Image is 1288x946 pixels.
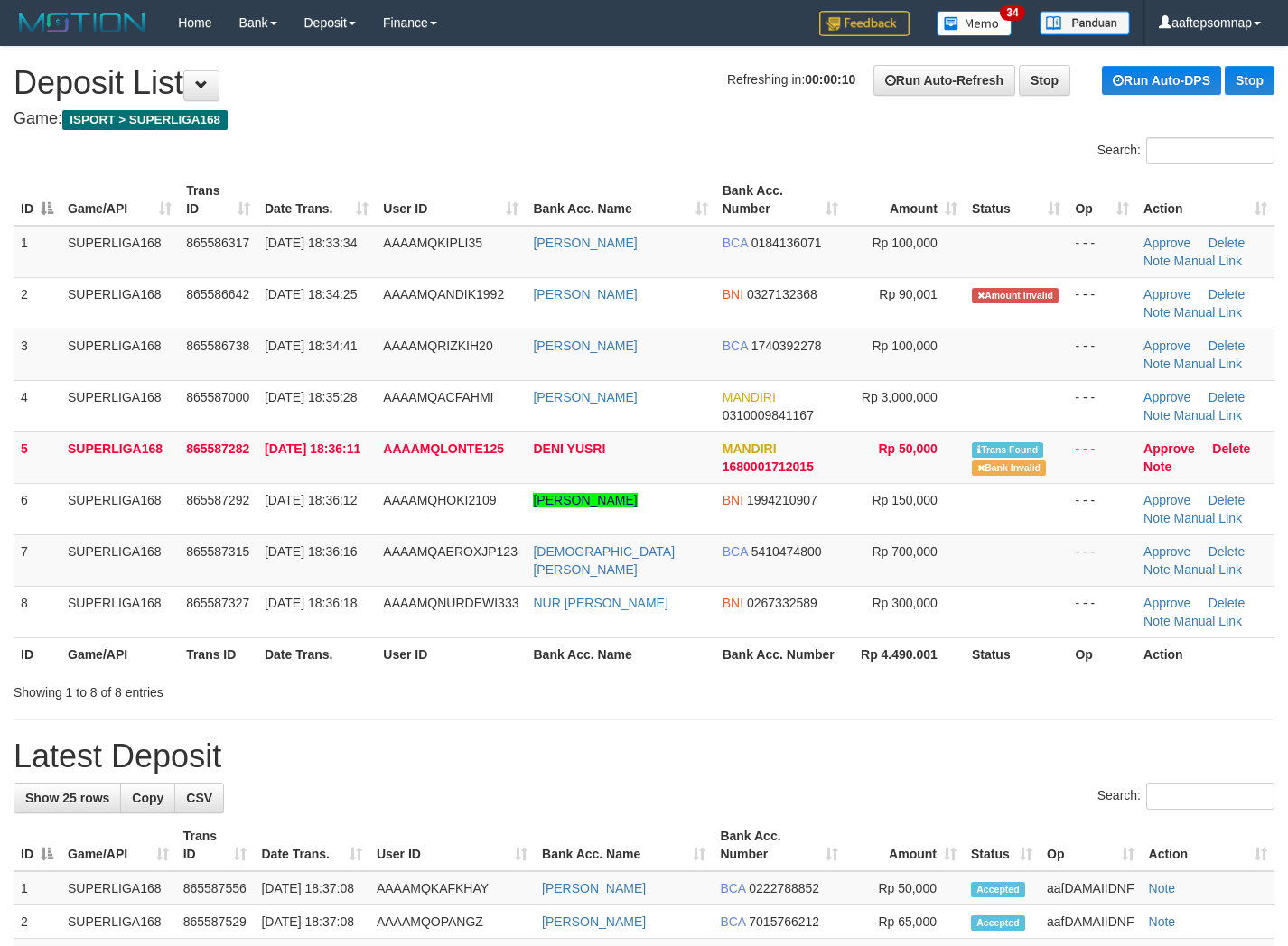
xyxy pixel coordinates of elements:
[14,431,61,483] td: 5
[1143,459,1171,474] a: Note
[1209,236,1245,250] a: Delete
[174,783,224,813] a: CSV
[186,236,249,250] span: 865586317
[723,390,776,404] span: MANDIRI
[1068,329,1136,380] td: - - -
[61,586,179,637] td: SUPERLIGA168
[265,544,357,559] span: [DATE] 18:36:16
[845,174,965,226] th: Amount: activate to sort column ascending
[179,637,257,671] th: Trans ID
[376,174,526,226] th: User ID: activate to sort column ascending
[1209,339,1245,353] a: Delete
[533,493,637,507] a: [PERSON_NAME]
[533,441,605,456] a: DENI YUSRI
[862,390,938,404] span: Rp 3,000,000
[965,174,1069,226] th: Status: activate to sort column ascending
[1143,544,1190,559] a: Approve
[62,110,228,130] span: ISPORT > SUPERLIGA168
[1209,390,1245,404] a: Delete
[971,882,1025,897] span: Accepted
[1146,783,1274,810] input: Search:
[1068,226,1136,278] td: - - -
[14,871,61,905] td: 1
[723,339,748,353] span: BCA
[1068,586,1136,637] td: - - -
[715,637,845,671] th: Bank Acc. Number
[61,226,179,278] td: SUPERLIGA168
[533,596,667,610] a: NUR [PERSON_NAME]
[61,483,179,534] td: SUPERLIGA168
[132,791,163,805] span: Copy
[1068,483,1136,534] td: - - -
[1143,287,1190,301] a: Approve
[751,236,822,250] span: Copy 0184136071 to clipboard
[186,390,249,404] span: 865587000
[186,596,249,610] span: 865587327
[14,905,61,939] td: 2
[845,820,964,871] th: Amount: activate to sort column ascending
[265,287,357,301] span: [DATE] 18:34:25
[972,288,1059,303] span: Amount is not matched
[14,586,61,637] td: 8
[1174,254,1243,268] a: Manual Link
[186,493,249,507] span: 865587292
[535,820,713,871] th: Bank Acc. Name: activate to sort column ascending
[720,881,745,895] span: BCA
[972,460,1046,476] span: Bank is not match
[265,339,357,353] span: [DATE] 18:34:41
[1174,562,1243,577] a: Manual Link
[1143,614,1171,628] a: Note
[61,637,179,671] th: Game/API
[542,914,646,929] a: [PERSON_NAME]
[257,637,376,671] th: Date Trans.
[1000,5,1024,21] span: 34
[964,820,1040,871] th: Status: activate to sort column ascending
[186,339,249,353] span: 865586738
[176,905,255,939] td: 865587529
[751,544,822,559] span: Copy 5410474800 to clipboard
[265,596,357,610] span: [DATE] 18:36:18
[254,905,369,939] td: [DATE] 18:37:08
[533,390,637,404] a: [PERSON_NAME]
[720,914,745,929] span: BCA
[186,791,212,805] span: CSV
[723,287,743,301] span: BNI
[937,11,1013,36] img: Button%20Memo.svg
[383,544,518,559] span: AAAAMQAEROXJP123
[1143,511,1171,525] a: Note
[873,65,1015,96] a: Run Auto-Refresh
[1174,357,1243,371] a: Manual Link
[1097,783,1274,810] label: Search:
[1149,881,1176,895] a: Note
[176,871,255,905] td: 865587556
[265,390,357,404] span: [DATE] 18:35:28
[723,236,748,250] span: BCA
[747,493,817,507] span: Copy 1994210907 to clipboard
[1040,11,1130,35] img: panduan.png
[383,339,492,353] span: AAAAMQRIZKIH20
[369,871,535,905] td: AAAAMQKAFKHAY
[1142,820,1274,871] th: Action: activate to sort column ascending
[61,174,179,226] th: Game/API: activate to sort column ascending
[1019,65,1070,96] a: Stop
[872,493,937,507] span: Rp 150,000
[1209,493,1245,507] a: Delete
[383,441,504,456] span: AAAAMQLONTE125
[1143,357,1171,371] a: Note
[533,544,675,577] a: [DEMOGRAPHIC_DATA][PERSON_NAME]
[723,408,814,422] span: Copy 0310009841167 to clipboard
[1146,137,1274,164] input: Search:
[747,596,817,610] span: Copy 0267332589 to clipboard
[1136,637,1274,671] th: Action
[749,914,819,929] span: Copy 7015766212 to clipboard
[61,277,179,329] td: SUPERLIGA168
[383,287,504,301] span: AAAAMQANDIK1992
[542,881,646,895] a: [PERSON_NAME]
[61,380,179,431] td: SUPERLIGA168
[1102,66,1221,95] a: Run Auto-DPS
[972,442,1044,458] span: Similar transaction found
[1040,871,1141,905] td: aafDAMAIIDNF
[61,820,176,871] th: Game/API: activate to sort column ascending
[254,871,369,905] td: [DATE] 18:37:08
[1212,441,1250,456] a: Delete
